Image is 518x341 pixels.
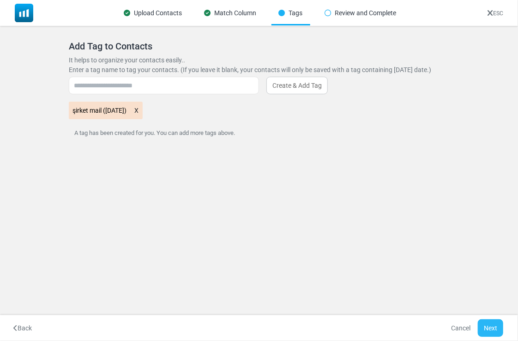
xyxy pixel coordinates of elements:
[69,55,449,65] p: It helps to organize your contacts easily..
[69,41,449,52] h5: Add Tag to Contacts
[69,65,449,75] label: Enter a tag name to tag your contacts. (If you leave it blank, your contacts will only be saved w...
[134,104,139,116] i: Click here to remove this tag.
[445,319,476,337] a: Cancel
[266,77,328,94] a: Create & Add Tag
[271,1,310,25] div: Tags
[117,1,190,25] div: Upload Contacts
[69,102,143,119] div: şirket mail ([DATE])
[69,128,449,138] p: A tag has been created for you. You can add more tags above.
[15,4,33,22] img: mailsoftly_icon_blue_white.svg
[318,1,404,25] div: Review and Complete
[478,319,503,337] button: Next
[7,319,38,337] button: Back
[197,1,264,25] div: Match Column
[487,10,503,17] a: ESC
